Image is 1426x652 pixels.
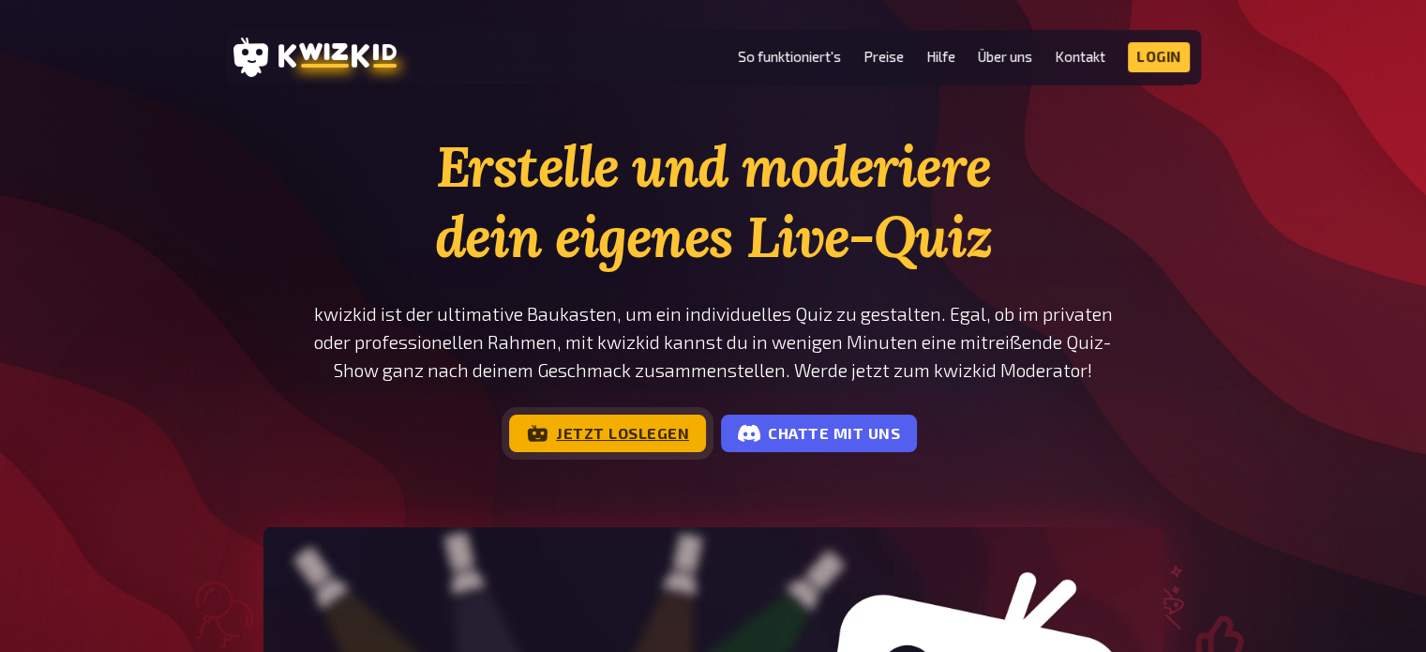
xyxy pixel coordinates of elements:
[1128,42,1190,72] a: Login
[263,131,1163,272] h1: Erstelle und moderiere dein eigenes Live-Quiz
[721,415,917,452] a: Chatte mit uns
[1055,49,1105,65] a: Kontakt
[926,49,955,65] a: Hilfe
[263,300,1163,385] p: kwizkid ist der ultimative Baukasten, um ein individuelles Quiz zu gestalten. Egal, ob im private...
[978,49,1032,65] a: Über uns
[863,49,904,65] a: Preise
[738,49,841,65] a: So funktioniert's
[509,415,706,452] a: Jetzt loslegen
